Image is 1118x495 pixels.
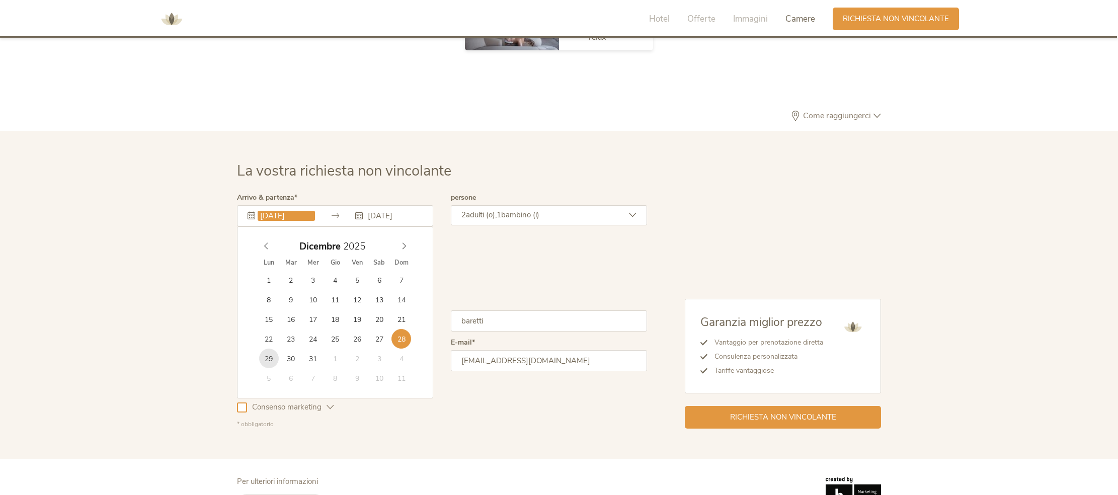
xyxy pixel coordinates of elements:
span: Gennaio 8, 2026 [325,368,345,388]
span: Dicembre 14, 2025 [391,290,411,309]
span: Richiesta non vincolante [730,412,836,423]
input: Year [341,240,374,253]
span: bambino (i) [501,210,539,220]
span: Gennaio 1, 2026 [325,349,345,368]
span: Sab [368,260,390,266]
span: Dicembre 23, 2025 [281,329,301,349]
span: Dicembre 5, 2025 [347,270,367,290]
img: AMONTI & LUNARIS Wellnessresort [840,314,865,340]
span: Dicembre 3, 2025 [303,270,323,290]
span: Dicembre 27, 2025 [369,329,389,349]
span: Dom [390,260,413,266]
span: Dicembre 17, 2025 [303,309,323,329]
span: Lun [258,260,280,266]
span: Dicembre 22, 2025 [259,329,279,349]
label: persone [451,194,476,201]
label: Arrivo & partenza [237,194,297,201]
span: Dicembre 18, 2025 [325,309,345,329]
span: Gennaio 10, 2026 [369,368,389,388]
span: Richiesta non vincolante [843,14,949,24]
span: relax [589,32,606,43]
span: Dicembre 15, 2025 [259,309,279,329]
span: Immagini [733,13,768,25]
span: Gennaio 6, 2026 [281,368,301,388]
span: Garanzia miglior prezzo [700,314,822,330]
span: Dicembre 16, 2025 [281,309,301,329]
span: Gennaio 9, 2026 [347,368,367,388]
span: Dicembre 19, 2025 [347,309,367,329]
span: Dicembre 25, 2025 [325,329,345,349]
span: Dicembre 7, 2025 [391,270,411,290]
span: Dicembre 1, 2025 [259,270,279,290]
span: Dicembre 9, 2025 [281,290,301,309]
span: Dicembre [299,242,341,252]
span: Dicembre 12, 2025 [347,290,367,309]
span: Come raggiungerci [801,112,873,120]
span: Consenso marketing [247,402,327,412]
span: Gennaio 3, 2026 [369,349,389,368]
span: 2 [461,210,466,220]
span: Dicembre 30, 2025 [281,349,301,368]
input: Arrivo [258,211,315,221]
span: adulti (o), [466,210,497,220]
span: Gennaio 4, 2026 [391,349,411,368]
span: Hotel [649,13,670,25]
span: Dicembre 20, 2025 [369,309,389,329]
label: E-mail [451,339,475,346]
span: Mer [302,260,324,266]
span: Gennaio 11, 2026 [391,368,411,388]
li: Vantaggio per prenotazione diretta [707,336,823,350]
span: Dicembre 2, 2025 [281,270,301,290]
span: Camere [785,13,815,25]
span: Dicembre 11, 2025 [325,290,345,309]
span: Dicembre 4, 2025 [325,270,345,290]
input: Partenza [365,211,423,221]
span: Per ulteriori informazioni [237,476,318,486]
span: Gennaio 7, 2026 [303,368,323,388]
span: Dicembre 13, 2025 [369,290,389,309]
span: Dicembre 31, 2025 [303,349,323,368]
span: Dicembre 10, 2025 [303,290,323,309]
span: Dicembre 26, 2025 [347,329,367,349]
span: La vostra richiesta non vincolante [237,161,451,181]
span: Gennaio 5, 2026 [259,368,279,388]
div: * obbligatorio [237,420,647,429]
li: Consulenza personalizzata [707,350,823,364]
span: Dicembre 21, 2025 [391,309,411,329]
span: Gennaio 2, 2026 [347,349,367,368]
span: Dicembre 29, 2025 [259,349,279,368]
span: Offerte [687,13,715,25]
span: Dicembre 6, 2025 [369,270,389,290]
input: E-mail [451,350,647,371]
span: Dicembre 28, 2025 [391,329,411,349]
span: 1 [497,210,501,220]
span: Gio [324,260,346,266]
span: Dicembre 8, 2025 [259,290,279,309]
span: Dicembre 24, 2025 [303,329,323,349]
a: AMONTI & LUNARIS Wellnessresort [156,15,187,22]
span: Ven [346,260,368,266]
li: Tariffe vantaggiose [707,364,823,378]
img: AMONTI & LUNARIS Wellnessresort [156,4,187,34]
input: Cognome [451,310,647,332]
span: Mar [280,260,302,266]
